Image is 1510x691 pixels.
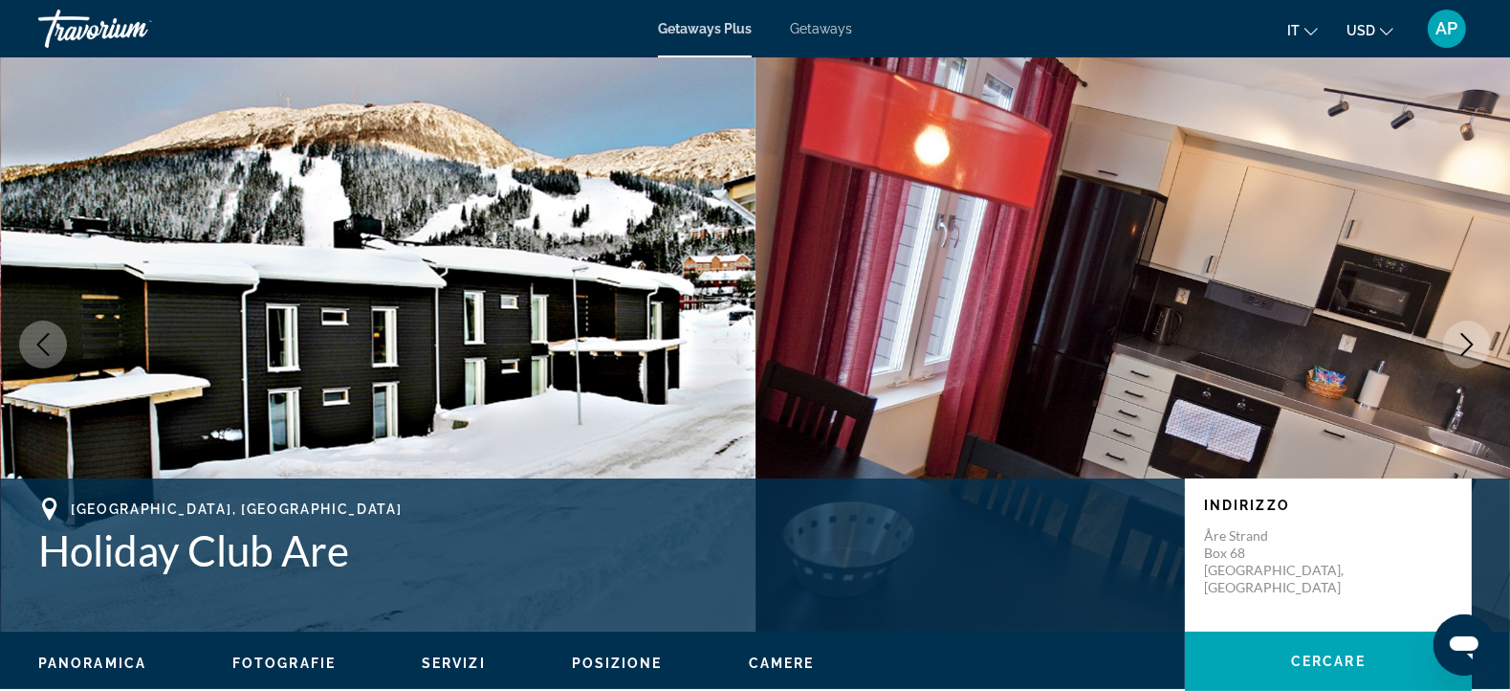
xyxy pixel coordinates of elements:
button: Fotografie [232,655,336,672]
p: Indirizzo [1204,498,1453,513]
button: Posizione [572,655,663,672]
button: Previous image [19,321,67,368]
span: AP [1436,19,1458,38]
button: Camere [749,655,815,672]
button: User Menu [1422,9,1472,49]
button: Next image [1443,321,1491,368]
a: Travorium [38,4,230,54]
iframe: Buton lansare fereastră mesagerie [1433,614,1495,676]
a: Getaways Plus [658,21,752,36]
span: USD [1346,23,1375,38]
button: Change language [1287,16,1318,44]
h1: Holiday Club Are [38,525,1166,575]
button: Cercare [1185,632,1472,691]
span: it [1287,23,1300,38]
a: Getaways [790,21,852,36]
span: Servizi [422,656,486,671]
span: Camere [749,656,815,671]
button: Panoramica [38,655,146,672]
span: [GEOGRAPHIC_DATA], [GEOGRAPHIC_DATA] [71,502,402,517]
span: Fotografie [232,656,336,671]
span: Cercare [1291,654,1366,669]
button: Servizi [422,655,486,672]
span: Panoramica [38,656,146,671]
button: Change currency [1346,16,1393,44]
span: Posizione [572,656,663,671]
p: Åre Strand Box 68 [GEOGRAPHIC_DATA], [GEOGRAPHIC_DATA] [1204,527,1357,596]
